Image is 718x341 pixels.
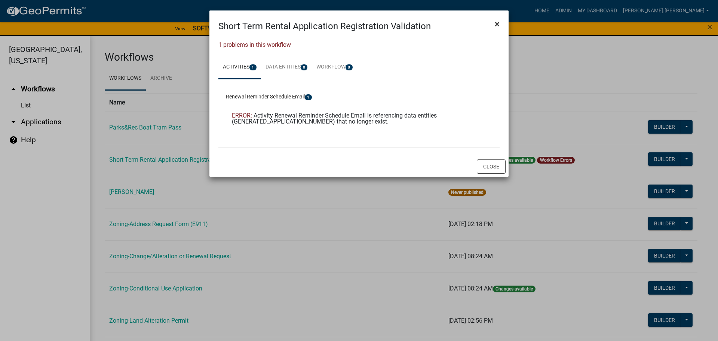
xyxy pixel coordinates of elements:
div: Renewal Reminder Schedule Email1 [226,107,492,143]
button: Close [489,13,506,34]
h4: Short Term Rental Application Registration Validation [218,19,431,33]
span: ERROR: [232,112,252,119]
button: Close [477,159,506,174]
span: 0 [301,64,308,70]
p: 1 problems in this workflow [218,40,500,49]
span: Activity Renewal Reminder Schedule Email is referencing data entities (GENERATED_APPLICATION_NUMB... [232,112,437,125]
a: Data Entities [261,55,312,79]
a: Activities [218,55,261,79]
span: 0 [346,64,353,70]
a: Workflow [312,55,357,79]
button: Renewal Reminder Schedule Email1 [226,93,312,101]
span: 1 [249,64,257,70]
span: × [495,19,500,29]
span: 1 [305,94,312,100]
